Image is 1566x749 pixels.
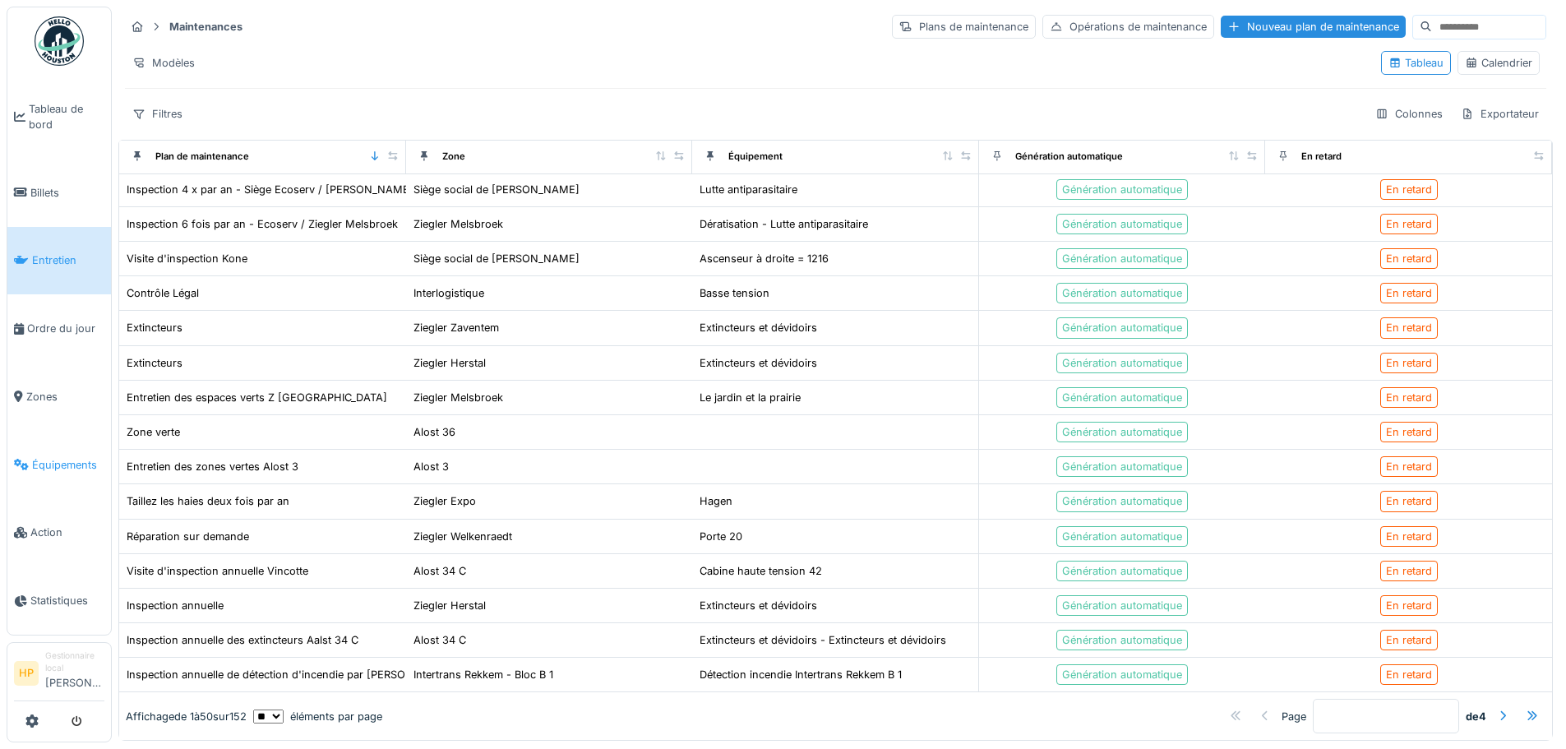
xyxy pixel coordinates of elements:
font: En retard [1386,599,1432,612]
font: Ziegler Melsbroek [413,218,503,230]
font: Page [1282,710,1306,722]
font: Génération automatique [1062,287,1182,299]
font: Interlogistique [413,287,484,299]
font: En retard [1386,391,1432,404]
font: Le jardin et la prairie [700,391,801,404]
font: En retard [1386,183,1432,196]
font: Cabine haute tension 42 [700,565,822,577]
img: Badge_color-CXgf-gQk.svg [35,16,84,66]
font: à [194,710,200,722]
font: En retard [1386,495,1432,507]
font: Entretien [32,254,76,266]
div: Tableau [1388,55,1444,71]
font: Alost 34 C [413,634,466,646]
font: HP [19,667,34,679]
a: HP Gestionnaire local[PERSON_NAME] [14,650,104,701]
font: Génération automatique [1062,668,1182,681]
font: sur [213,710,229,722]
font: Génération automatique [1062,391,1182,404]
span: Statistiques [30,593,104,608]
font: Dératisation - Lutte antiparasitaire [700,218,868,230]
font: de 1 [174,710,194,722]
font: Génération automatique [1062,460,1182,473]
font: Génération automatique [1062,183,1182,196]
a: Ordre du jour [7,294,111,363]
font: En retard [1386,565,1432,577]
font: Génération automatique [1062,565,1182,577]
font: Inspection annuelle de détection d'incendie par [PERSON_NAME] & IT Rekkem [127,668,519,681]
a: Statistiques [7,566,111,635]
a: Billets [7,159,111,227]
a: Action [7,499,111,567]
font: Ziegler Herstal [413,599,486,612]
font: En retard [1386,460,1432,473]
font: 50 [200,710,213,722]
font: Génération automatique [1062,321,1182,334]
font: Tableau de bord [29,103,83,131]
font: Ordre du jour [27,322,95,335]
span: Équipements [32,457,104,473]
font: Génération automatique [1062,599,1182,612]
font: de [1466,710,1479,722]
div: En retard [1301,150,1342,164]
font: Ziegler Herstal [413,357,486,369]
div: Plan de maintenance [155,150,249,164]
font: Réparation sur demande [127,530,249,543]
font: Génération automatique [1015,150,1123,162]
font: Alost 36 [413,426,455,438]
font: Extincteurs et dévidoirs - Extincteurs et dévidoirs [700,634,946,646]
strong: Maintenances [163,19,249,35]
div: Gestionnaire local [45,650,104,675]
font: Génération automatique [1062,426,1182,438]
font: En retard [1386,426,1432,438]
font: Inspection annuelle des extincteurs Aalst 34 C [127,634,358,646]
a: Entretien [7,227,111,295]
font: En retard [1386,321,1432,334]
font: Lutte antiparasitaire [700,183,797,196]
font: Génération automatique [1062,530,1182,543]
font: Siège social de [PERSON_NAME] [413,252,580,265]
font: Inspection 4 x par an - Siège Ecoserv / [PERSON_NAME] et Canal Ziegler [GEOGRAPHIC_DATA] [127,183,607,196]
font: Intertrans Rekkem - Bloc B 1 [413,668,553,681]
div: Opérations de maintenance [1042,15,1214,39]
font: Ziegler Welkenraedt [413,530,512,543]
font: En retard [1386,252,1432,265]
font: Porte 20 [700,530,742,543]
font: Exportateur [1481,108,1539,120]
font: Zone verte [127,426,180,438]
div: Plans de maintenance [892,15,1036,39]
font: En retard [1386,357,1432,369]
font: Taillez les haies deux fois par an [127,495,289,507]
div: Modèles [125,51,202,75]
font: En retard [1386,218,1432,230]
font: Billets [30,187,59,199]
div: Filtres [125,102,190,126]
font: Alost 3 [413,460,449,473]
font: Détection incendie Intertrans Rekkem B 1 [700,668,902,681]
font: Extincteurs et dévidoirs [700,321,817,334]
a: Tableau de bord [7,75,111,159]
font: Extincteurs [127,357,182,369]
font: En retard [1386,634,1432,646]
font: Alost 34 C [413,565,466,577]
font: Génération automatique [1062,495,1182,507]
div: Équipement [728,150,783,164]
div: Extincteurs [127,320,182,335]
div: Extincteurs et dévidoirs [700,355,817,371]
li: [PERSON_NAME] [45,650,104,697]
font: Extincteurs et dévidoirs [700,599,817,612]
a: Équipements [7,431,111,499]
font: Ziegler Melsbroek [413,391,503,404]
font: Ziegler Expo [413,495,476,507]
font: Entretien des zones vertes Alost 3 [127,460,298,473]
font: Génération automatique [1062,634,1182,646]
div: Colonnes [1368,102,1450,126]
font: Inspection annuelle [127,599,224,612]
font: 4 [1479,710,1486,722]
font: Visite d'inspection Kone [127,252,247,265]
div: Contrôle Légal [127,285,199,301]
font: Zone [442,150,465,162]
font: éléments par page [290,710,382,722]
font: Siège social de [PERSON_NAME] [413,183,580,196]
font: Visite d'inspection annuelle Vincotte [127,565,308,577]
